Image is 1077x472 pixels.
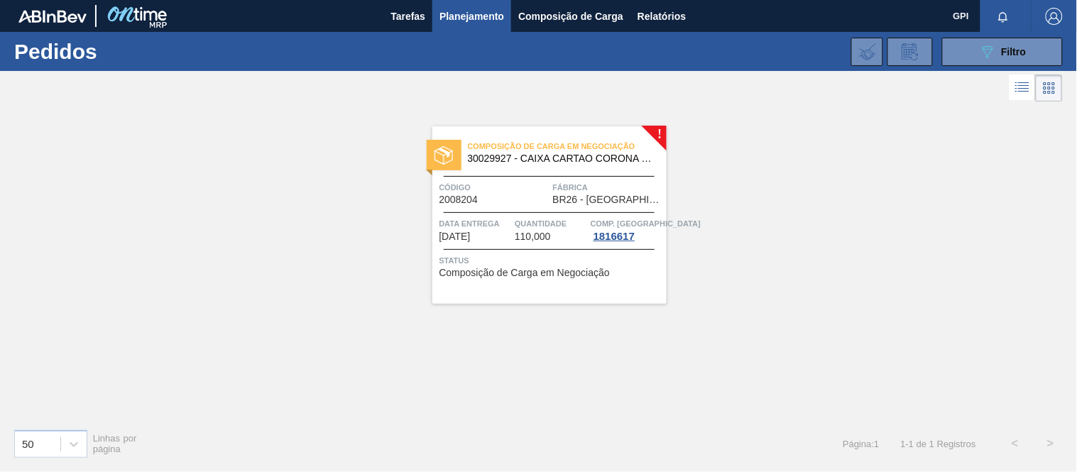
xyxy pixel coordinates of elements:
span: 16/08/2025 [439,231,471,242]
span: Composição de Carga em Negociação [439,268,610,278]
button: Filtro [942,38,1063,66]
span: Código [439,180,550,194]
span: Filtro [1002,46,1027,57]
span: Linhas por página [93,433,137,454]
span: 1 - 1 de 1 Registros [901,439,976,449]
button: < [997,426,1033,461]
span: Fábrica [553,180,663,194]
span: 110,000 [515,231,551,242]
span: Relatórios [638,8,686,25]
span: Status [439,253,663,268]
span: BR26 - Uberlândia [553,194,663,205]
span: Composição de Carga [518,8,623,25]
img: Logout [1046,8,1063,25]
div: 50 [22,438,34,450]
div: Solicitação de Revisão de Pedidos [887,38,933,66]
span: Comp. Carga [591,216,701,231]
a: Comp. [GEOGRAPHIC_DATA]1816617 [591,216,663,242]
span: Data entrega [439,216,512,231]
div: Importar Negociações dos Pedidos [851,38,883,66]
h1: Pedidos [14,43,218,60]
span: 30029927 - CAIXA CARTAO CORONA 350ML SLEEK C8 PY [468,153,655,164]
a: !statusComposição de Carga em Negociação30029927 - CAIXA CARTAO CORONA 350ML SLEEK C8 PYCódigo200... [411,126,667,304]
span: Tarefas [390,8,425,25]
span: Planejamento [439,8,504,25]
img: status [434,146,453,165]
span: Página : 1 [843,439,879,449]
span: Composição de Carga em Negociação [468,139,667,153]
div: Visão em Cards [1036,75,1063,101]
button: > [1033,426,1068,461]
span: 2008204 [439,194,479,205]
div: Visão em Lista [1010,75,1036,101]
button: Notificações [980,6,1026,26]
div: 1816617 [591,231,638,242]
span: Quantidade [515,216,587,231]
img: TNhmsLtSVTkK8tSr43FrP2fwEKptu5GPRR3wAAAABJRU5ErkJggg== [18,10,87,23]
